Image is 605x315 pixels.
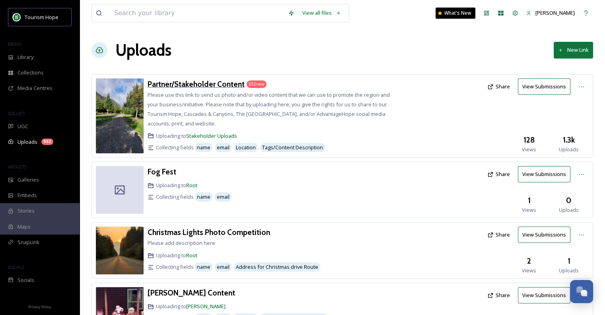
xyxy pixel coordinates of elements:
span: Uploading to [156,303,226,310]
span: Collecting fields [156,263,194,271]
span: email [217,263,230,271]
span: name [197,193,210,201]
span: Views [522,146,536,153]
span: name [197,263,210,271]
span: Socials [18,276,34,284]
img: 941b2a6b-d529-4b64-a735-0f97f09f239b.jpg [96,227,144,274]
button: New Link [554,42,593,58]
h3: Christmas Lights Photo Competition [148,227,270,237]
span: Uploads [559,267,579,274]
span: Views [522,206,536,214]
span: Collecting fields [156,193,194,201]
h3: [PERSON_NAME] Content [148,288,235,297]
h3: 1 [568,255,570,267]
span: Location [236,144,256,151]
a: Fog Fest [148,166,176,178]
h3: 2 [527,255,531,267]
button: View Submissions [518,227,570,243]
button: View Submissions [518,287,570,303]
h3: 128 [523,134,535,146]
span: Uploads [559,146,579,153]
input: Search your library [110,4,284,22]
div: 552 new [247,80,267,88]
span: Please use this link to send us photo and/or video content that we can use to promote the region ... [148,91,390,127]
span: Tourism Hope [25,14,58,21]
a: What's New [436,8,475,19]
h3: 0 [566,195,572,206]
span: Privacy Policy [28,304,51,309]
span: UGC [18,123,28,130]
a: Privacy Policy [28,301,51,311]
a: [PERSON_NAME] Content [148,287,235,299]
button: Share [483,79,514,94]
button: View Submissions [518,78,570,95]
span: name [197,144,210,151]
a: Christmas Lights Photo Competition [148,227,270,238]
a: Root [186,252,198,259]
a: View all files [298,5,345,21]
span: Uploads [18,138,37,146]
a: [PERSON_NAME] [186,303,226,310]
span: SOCIALS [8,264,24,270]
a: View Submissions [518,166,574,182]
div: 552 [41,139,53,145]
span: Views [522,267,536,274]
button: View Submissions [518,166,570,182]
button: Share [483,288,514,303]
a: View Submissions [518,78,574,95]
h3: Fog Fest [148,167,176,176]
a: Partner/Stakeholder Content [148,78,245,90]
a: Uploads [115,38,171,62]
button: Share [483,227,514,243]
span: email [217,144,230,151]
a: Root [186,182,198,189]
span: Embeds [18,192,37,199]
span: Library [18,53,33,61]
h3: Partner/Stakeholder Content [148,79,245,89]
span: COLLECT [8,110,25,116]
span: Collections [18,69,44,76]
span: Uploading to [156,182,198,189]
span: [PERSON_NAME] [535,9,575,16]
button: Share [483,166,514,182]
a: [PERSON_NAME] [522,5,579,21]
button: Open Chat [570,280,593,303]
span: Galleries [18,176,39,184]
span: Please add description here [148,239,215,247]
h3: 1 [528,195,531,206]
a: View Submissions [518,287,574,303]
span: Uploads [559,206,579,214]
span: Uploading to [156,252,198,259]
img: 6cc2d030-37e2-4e81-b1da-482e3f797d97.jpg [96,78,144,153]
span: Address for Christmas drive Route [236,263,318,271]
span: Maps [18,223,31,231]
span: Tags/Content Description [262,144,323,151]
a: View Submissions [518,227,574,243]
h3: 1.3k [563,134,575,146]
span: Media Centres [18,84,53,92]
span: WIDGETS [8,164,26,170]
span: Collecting fields [156,144,194,151]
a: Stakeholder Uploads [186,132,237,139]
span: MEDIA [8,41,22,47]
span: Stories [18,207,35,215]
span: email [217,193,230,201]
span: Uploading to [156,132,237,140]
span: SnapLink [18,239,39,246]
img: logo.png [13,13,21,21]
